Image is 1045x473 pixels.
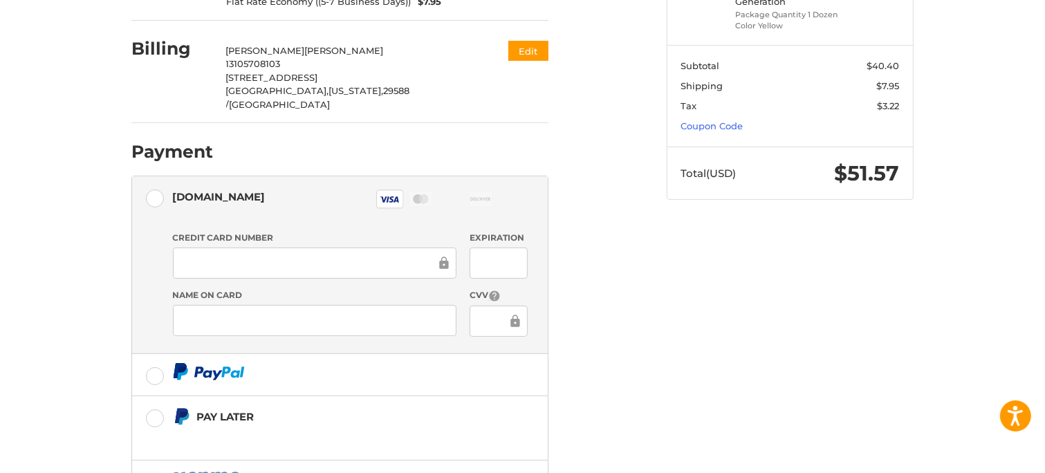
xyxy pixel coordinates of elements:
[681,100,697,111] span: Tax
[681,167,737,180] span: Total (USD)
[173,232,456,244] label: Credit Card Number
[173,408,190,425] img: Pay Later icon
[329,85,384,96] span: [US_STATE],
[470,232,527,244] label: Expiration
[226,85,410,110] span: 29588 /
[226,58,281,69] span: 13105708103
[173,432,462,443] iframe: PayPal Message 1
[305,45,384,56] span: [PERSON_NAME]
[681,80,723,91] span: Shipping
[508,41,548,61] button: Edit
[736,9,842,21] li: Package Quantity 1 Dozen
[226,85,329,96] span: [GEOGRAPHIC_DATA],
[878,100,900,111] span: $3.22
[173,185,266,208] div: [DOMAIN_NAME]
[867,60,900,71] span: $40.40
[196,405,461,428] div: Pay Later
[226,72,318,83] span: [STREET_ADDRESS]
[835,160,900,186] span: $51.57
[470,289,527,302] label: CVV
[681,60,720,71] span: Subtotal
[877,80,900,91] span: $7.95
[173,289,456,302] label: Name on Card
[681,120,743,131] a: Coupon Code
[736,20,842,32] li: Color Yellow
[173,363,245,380] img: PayPal icon
[230,99,331,110] span: [GEOGRAPHIC_DATA]
[226,45,305,56] span: [PERSON_NAME]
[131,141,213,163] h2: Payment
[131,38,212,59] h2: Billing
